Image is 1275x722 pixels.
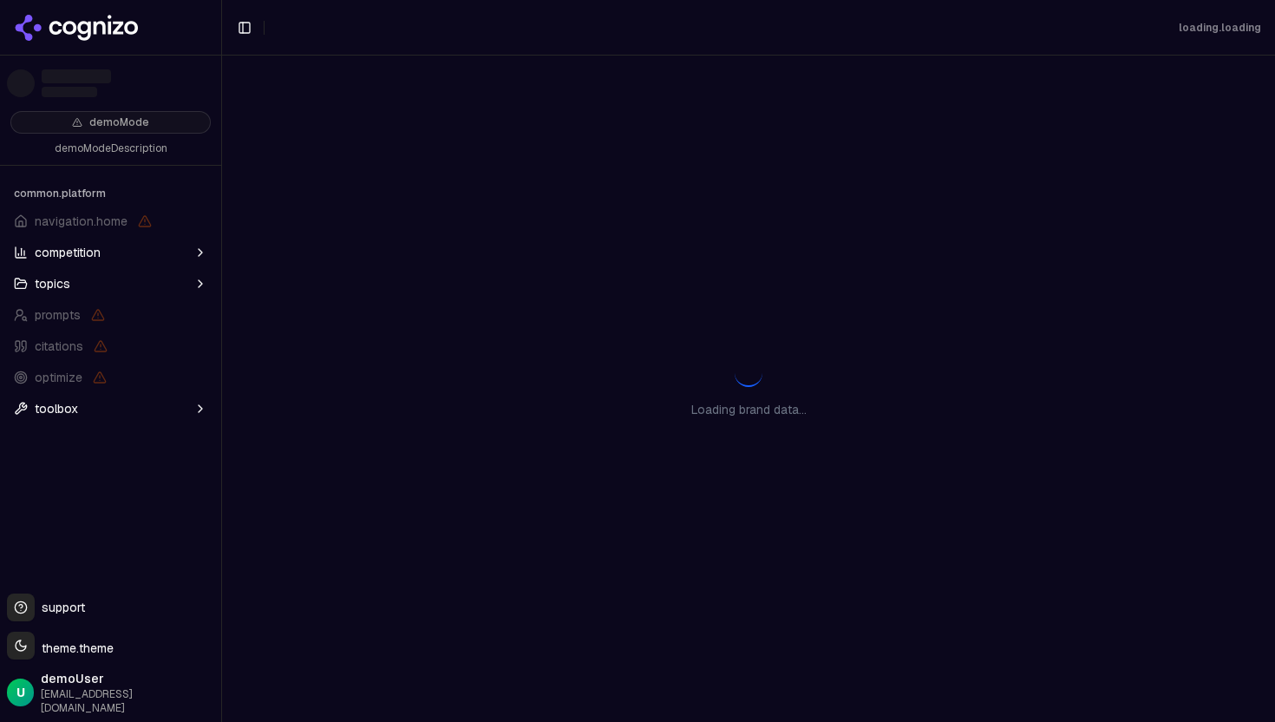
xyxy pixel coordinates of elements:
span: demoMode [89,115,149,129]
span: topics [35,275,70,292]
span: navigation.home [35,213,127,230]
span: toolbox [35,400,78,417]
div: loading.loading [1179,21,1261,35]
button: toolbox [7,395,214,423]
p: Loading brand data... [691,401,807,418]
span: [EMAIL_ADDRESS][DOMAIN_NAME] [41,687,214,715]
span: U [16,684,25,701]
span: citations [35,338,83,355]
p: demoModeDescription [10,141,211,158]
span: competition [35,244,101,261]
div: common.platform [7,180,214,207]
span: optimize [35,369,82,386]
button: competition [7,239,214,266]
span: theme.theme [35,640,114,656]
span: prompts [35,306,81,324]
button: topics [7,270,214,298]
span: demoUser [41,670,214,687]
span: support [35,599,85,616]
